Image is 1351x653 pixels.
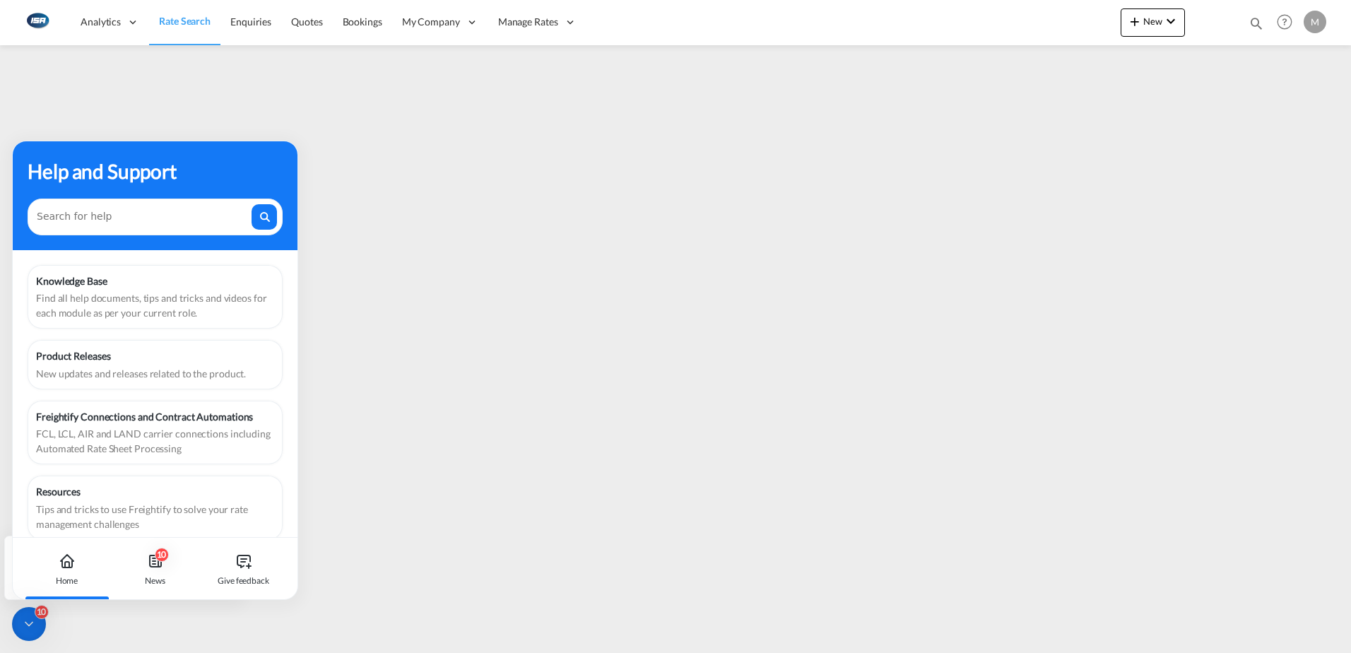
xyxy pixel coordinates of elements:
div: icon-magnify [1249,16,1264,37]
span: My Company [402,15,460,29]
span: Quotes [291,16,322,28]
div: Help [1273,10,1304,35]
div: M [1304,11,1326,33]
span: Rate Search [159,15,211,27]
span: Help [1273,10,1297,34]
span: Enquiries [230,16,271,28]
md-icon: icon-plus 400-fg [1126,13,1143,30]
span: Bookings [343,16,382,28]
button: icon-plus 400-fgNewicon-chevron-down [1121,8,1185,37]
md-icon: icon-chevron-down [1162,13,1179,30]
span: New [1126,16,1179,27]
span: Manage Rates [498,15,558,29]
span: Analytics [81,15,121,29]
md-icon: icon-magnify [1249,16,1264,31]
img: 1aa151c0c08011ec8d6f413816f9a227.png [21,6,53,38]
